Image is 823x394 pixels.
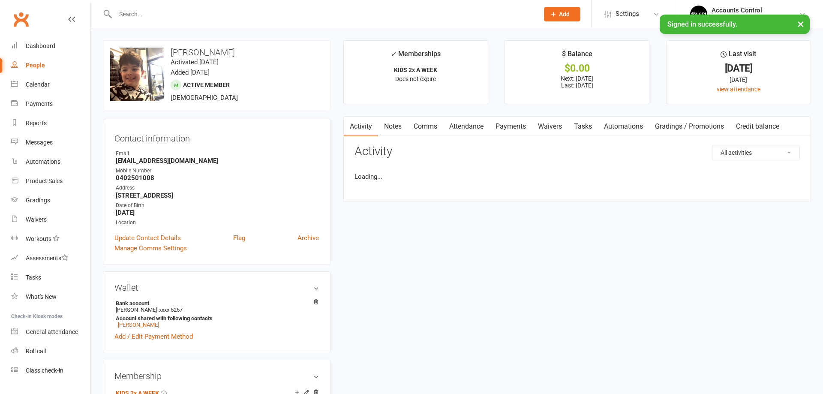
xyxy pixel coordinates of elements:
div: [DATE] [674,75,803,84]
a: Automations [11,152,90,171]
img: image1721195642.png [110,48,164,101]
i: ✓ [390,50,396,58]
h3: Contact information [114,130,319,143]
span: xxxx 5257 [159,307,183,313]
span: Does not expire [395,75,436,82]
img: thumb_image1701918351.png [690,6,707,23]
div: Accounts Control [712,6,799,14]
a: Dashboard [11,36,90,56]
a: Gradings / Promotions [649,117,730,136]
a: Class kiosk mode [11,361,90,380]
h3: [PERSON_NAME] [110,48,323,57]
div: Gradings [26,197,50,204]
a: Notes [378,117,408,136]
a: [PERSON_NAME] [118,322,159,328]
span: Active member [183,81,230,88]
div: Product Sales [26,177,63,184]
div: Date of Birth [116,202,319,210]
h3: Activity [354,145,800,158]
div: Dashboard [26,42,55,49]
a: Automations [598,117,649,136]
a: Assessments [11,249,90,268]
a: Attendance [443,117,490,136]
strong: 0402501008 [116,174,319,182]
div: [DATE] [674,64,803,73]
a: Add / Edit Payment Method [114,331,193,342]
div: [PERSON_NAME] Jitsu Artarmon [712,14,799,22]
a: Payments [490,117,532,136]
h3: Wallet [114,283,319,292]
a: Workouts [11,229,90,249]
button: Add [544,7,580,21]
a: General attendance kiosk mode [11,322,90,342]
a: Credit balance [730,117,785,136]
strong: Account shared with following contacts [116,315,315,322]
span: Signed in successfully. [667,20,737,28]
a: Gradings [11,191,90,210]
strong: [STREET_ADDRESS] [116,192,319,199]
div: People [26,62,45,69]
div: Payments [26,100,53,107]
a: Tasks [11,268,90,287]
a: Calendar [11,75,90,94]
div: Mobile Number [116,167,319,175]
div: Calendar [26,81,50,88]
a: Roll call [11,342,90,361]
a: Update Contact Details [114,233,181,243]
span: Settings [616,4,639,24]
div: Messages [26,139,53,146]
a: Waivers [11,210,90,229]
strong: Bank account [116,300,315,307]
a: Archive [297,233,319,243]
a: Activity [344,117,378,136]
strong: KIDS 2x A WEEK [394,66,437,73]
span: [DEMOGRAPHIC_DATA] [171,94,238,102]
div: Roll call [26,348,46,355]
div: Workouts [26,235,51,242]
a: Flag [233,233,245,243]
time: Activated [DATE] [171,58,219,66]
a: Messages [11,133,90,152]
a: Payments [11,94,90,114]
div: Waivers [26,216,47,223]
a: People [11,56,90,75]
a: view attendance [717,86,760,93]
h3: Membership [114,371,319,381]
p: Next: [DATE] Last: [DATE] [513,75,641,89]
a: Reports [11,114,90,133]
div: $0.00 [513,64,641,73]
div: Automations [26,158,60,165]
div: Email [116,150,319,158]
div: General attendance [26,328,78,335]
div: What's New [26,293,57,300]
div: Reports [26,120,47,126]
span: Add [559,11,570,18]
div: $ Balance [562,48,592,64]
div: Memberships [390,48,441,64]
strong: [EMAIL_ADDRESS][DOMAIN_NAME] [116,157,319,165]
li: Loading... [354,171,800,182]
a: Comms [408,117,443,136]
li: [PERSON_NAME] [114,299,319,329]
div: Tasks [26,274,41,281]
div: Assessments [26,255,68,262]
button: × [793,15,808,33]
div: Address [116,184,319,192]
a: Tasks [568,117,598,136]
div: Class check-in [26,367,63,374]
input: Search... [113,8,533,20]
div: Location [116,219,319,227]
strong: [DATE] [116,209,319,217]
time: Added [DATE] [171,69,210,76]
a: Waivers [532,117,568,136]
a: Product Sales [11,171,90,191]
div: Last visit [721,48,756,64]
a: Manage Comms Settings [114,243,187,253]
a: Clubworx [10,9,32,30]
a: What's New [11,287,90,307]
